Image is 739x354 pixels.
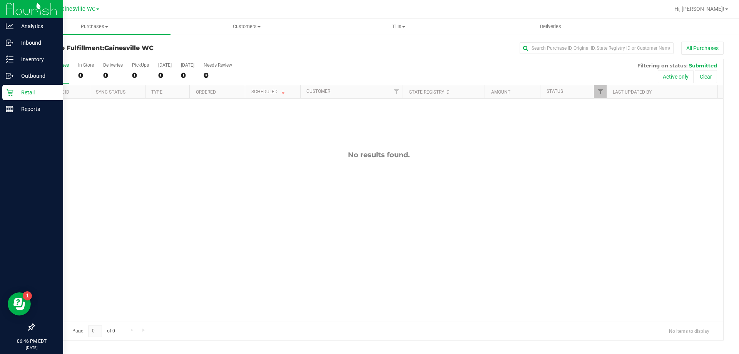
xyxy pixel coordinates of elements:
div: Needs Review [204,62,232,68]
div: 0 [204,71,232,80]
span: No items to display [663,325,716,337]
a: Sync Status [96,89,125,95]
a: Scheduled [251,89,286,94]
inline-svg: Retail [6,89,13,96]
span: Gainesville WC [104,44,154,52]
span: Page of 0 [66,325,121,337]
a: Type [151,89,162,95]
div: PickUps [132,62,149,68]
span: Customers [171,23,322,30]
span: Hi, [PERSON_NAME]! [674,6,724,12]
div: No results found. [34,151,723,159]
p: Retail [13,88,60,97]
div: 0 [132,71,149,80]
inline-svg: Inventory [6,55,13,63]
span: Filtering on status: [637,62,687,69]
p: Reports [13,104,60,114]
a: Filter [390,85,403,98]
a: Ordered [196,89,216,95]
p: Analytics [13,22,60,31]
a: State Registry ID [409,89,450,95]
iframe: Resource center unread badge [23,291,32,300]
a: Deliveries [475,18,627,35]
span: Deliveries [530,23,572,30]
h3: Purchase Fulfillment: [34,45,264,52]
div: In Store [78,62,94,68]
a: Amount [491,89,510,95]
iframe: Resource center [8,292,31,315]
div: 0 [103,71,123,80]
inline-svg: Inbound [6,39,13,47]
a: Last Updated By [613,89,652,95]
span: Purchases [18,23,171,30]
p: [DATE] [3,345,60,351]
a: Customer [306,89,330,94]
a: Tills [323,18,475,35]
span: Gainesville WC [58,6,95,12]
p: Outbound [13,71,60,81]
div: 0 [158,71,172,80]
inline-svg: Outbound [6,72,13,80]
inline-svg: Reports [6,105,13,113]
p: Inbound [13,38,60,47]
input: Search Purchase ID, Original ID, State Registry ID or Customer Name... [520,42,674,54]
div: Deliveries [103,62,123,68]
a: Status [547,89,563,94]
a: Purchases [18,18,171,35]
inline-svg: Analytics [6,22,13,30]
div: [DATE] [158,62,172,68]
span: Tills [323,23,474,30]
div: 0 [78,71,94,80]
div: [DATE] [181,62,194,68]
a: Customers [171,18,323,35]
button: Clear [695,70,717,83]
button: Active only [658,70,694,83]
p: Inventory [13,55,60,64]
p: 06:46 PM EDT [3,338,60,345]
span: Submitted [689,62,717,69]
div: 0 [181,71,194,80]
button: All Purchases [681,42,724,55]
a: Filter [594,85,607,98]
